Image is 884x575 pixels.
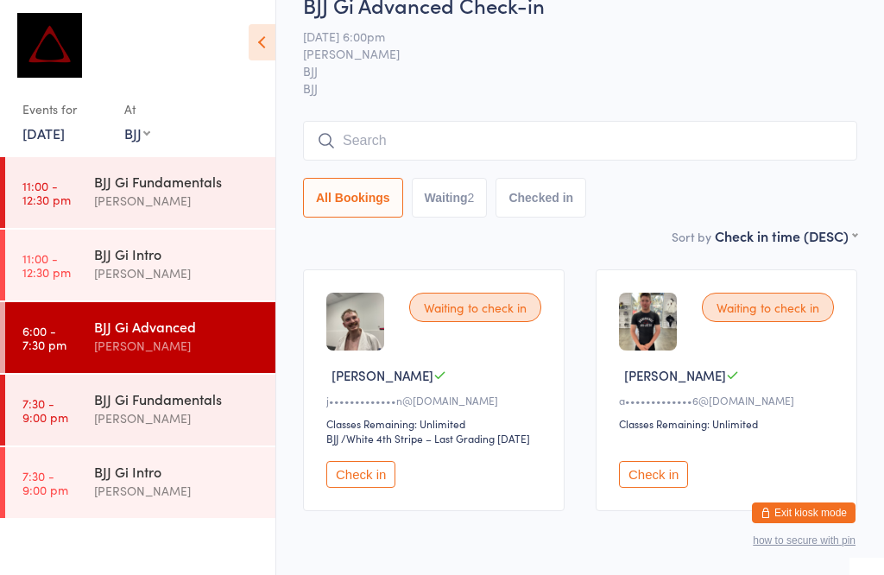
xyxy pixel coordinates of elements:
div: Check in time (DESC) [715,226,857,245]
div: [PERSON_NAME] [94,336,261,356]
a: 7:30 -9:00 pmBJJ Gi Intro[PERSON_NAME] [5,447,275,518]
button: Exit kiosk mode [752,502,856,523]
button: All Bookings [303,178,403,218]
span: / White 4th Stripe – Last Grading [DATE] [341,431,530,445]
div: BJJ [326,431,338,445]
div: BJJ Gi Intro [94,244,261,263]
div: Waiting to check in [702,293,834,322]
div: 2 [468,191,475,205]
div: BJJ Gi Advanced [94,317,261,336]
span: [PERSON_NAME] [624,366,726,384]
div: BJJ Gi Intro [94,462,261,481]
button: Check in [619,461,688,488]
button: Waiting2 [412,178,488,218]
div: Classes Remaining: Unlimited [619,416,839,431]
time: 11:00 - 12:30 pm [22,179,71,206]
div: [PERSON_NAME] [94,191,261,211]
div: j•••••••••••••n@[DOMAIN_NAME] [326,393,546,408]
span: BJJ [303,62,830,79]
div: a•••••••••••••6@[DOMAIN_NAME] [619,393,839,408]
div: Events for [22,95,107,123]
div: [PERSON_NAME] [94,481,261,501]
time: 7:30 - 9:00 pm [22,396,68,424]
input: Search [303,121,857,161]
div: Classes Remaining: Unlimited [326,416,546,431]
div: BJJ Gi Fundamentals [94,172,261,191]
div: [PERSON_NAME] [94,408,261,428]
span: BJJ [303,79,857,97]
a: 7:30 -9:00 pmBJJ Gi Fundamentals[PERSON_NAME] [5,375,275,445]
div: BJJ [124,123,150,142]
time: 6:00 - 7:30 pm [22,324,66,351]
div: BJJ Gi Fundamentals [94,389,261,408]
span: [PERSON_NAME] [331,366,433,384]
span: [DATE] 6:00pm [303,28,830,45]
div: [PERSON_NAME] [94,263,261,283]
img: Dominance MMA Thomastown [17,13,82,78]
a: 6:00 -7:30 pmBJJ Gi Advanced[PERSON_NAME] [5,302,275,373]
a: 11:00 -12:30 pmBJJ Gi Fundamentals[PERSON_NAME] [5,157,275,228]
time: 11:00 - 12:30 pm [22,251,71,279]
button: Checked in [496,178,586,218]
img: image1733382451.png [619,293,677,351]
span: [PERSON_NAME] [303,45,830,62]
a: 11:00 -12:30 pmBJJ Gi Intro[PERSON_NAME] [5,230,275,300]
img: image1645093244.png [326,293,384,351]
button: how to secure with pin [753,534,856,547]
div: At [124,95,150,123]
div: Waiting to check in [409,293,541,322]
time: 7:30 - 9:00 pm [22,469,68,496]
button: Check in [326,461,395,488]
a: [DATE] [22,123,65,142]
label: Sort by [672,228,711,245]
